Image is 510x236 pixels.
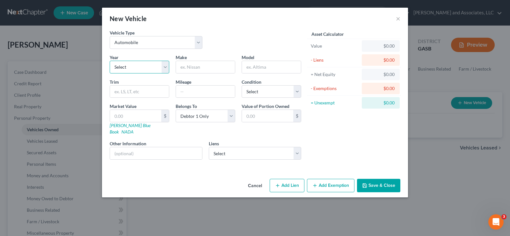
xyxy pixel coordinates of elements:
span: 3 [501,214,506,219]
button: × [396,15,400,22]
label: Trim [110,79,119,85]
span: Belongs To [176,103,197,109]
div: $0.00 [367,100,395,106]
div: $0.00 [367,71,395,78]
label: Value of Portion Owned [242,103,289,110]
button: Save & Close [357,179,400,192]
input: -- [176,86,235,98]
div: $ [161,110,169,122]
a: NADA [121,129,134,134]
span: Make [176,55,187,60]
label: Vehicle Type [110,29,135,36]
button: Add Exemption [307,179,354,192]
div: Value [311,43,359,49]
button: Add Lien [270,179,304,192]
label: Other Information [110,140,146,147]
iframe: Intercom live chat [488,214,504,230]
input: 0.00 [242,110,293,122]
a: [PERSON_NAME] Blue Book [110,123,150,134]
label: Condition [242,79,261,85]
label: Liens [209,140,219,147]
div: $0.00 [367,57,395,63]
div: $0.00 [367,43,395,49]
input: ex. Altima [242,61,301,73]
label: Market Value [110,103,136,110]
div: New Vehicle [110,14,147,23]
div: - Liens [311,57,359,63]
div: = Net Equity [311,71,359,78]
div: $0.00 [367,85,395,92]
input: 0.00 [110,110,161,122]
label: Mileage [176,79,191,85]
label: Year [110,54,119,61]
label: Model [242,54,254,61]
button: Cancel [243,179,267,192]
input: ex. Nissan [176,61,235,73]
input: ex. LS, LT, etc [110,86,169,98]
div: $ [293,110,301,122]
label: Asset Calculator [311,31,344,37]
div: = Unexempt [311,100,359,106]
div: - Exemptions [311,85,359,92]
input: (optional) [110,147,202,159]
